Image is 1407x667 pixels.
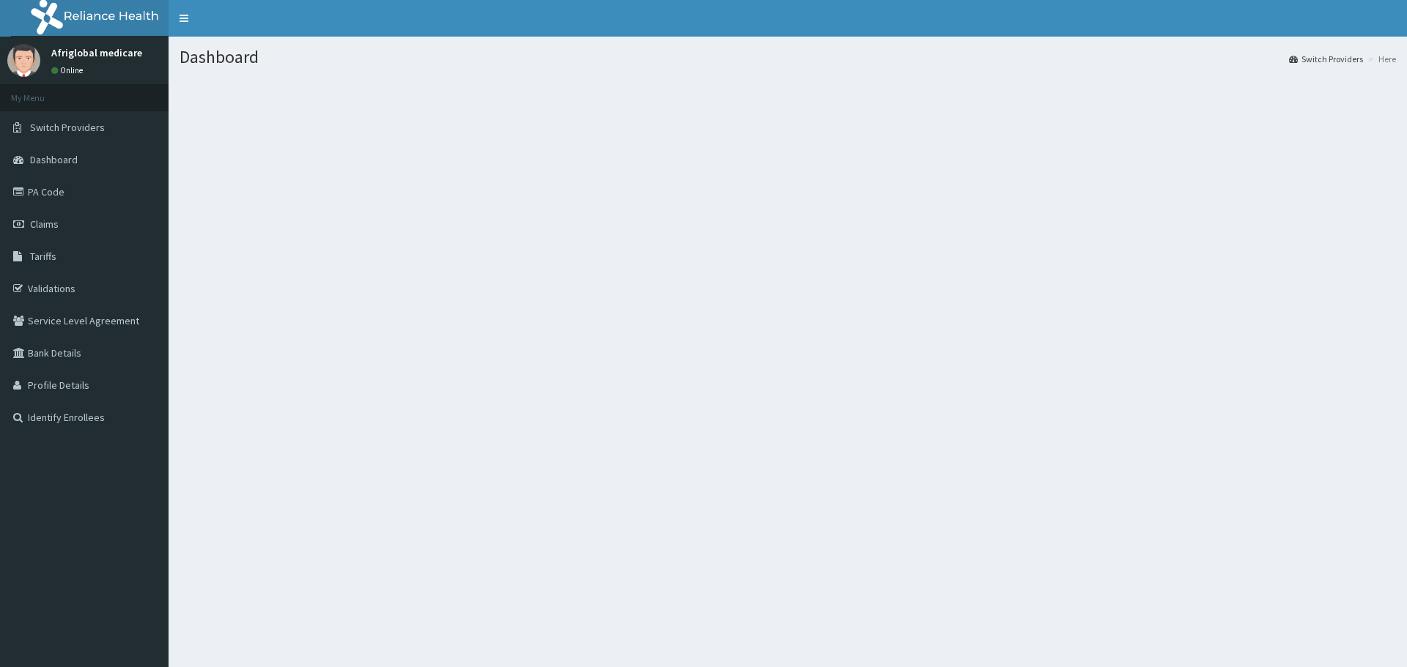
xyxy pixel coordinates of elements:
[30,121,105,134] span: Switch Providers
[7,44,40,77] img: User Image
[180,48,1396,67] h1: Dashboard
[51,48,142,58] p: Afriglobal medicare
[30,153,78,166] span: Dashboard
[1289,53,1363,65] a: Switch Providers
[51,65,86,75] a: Online
[1364,53,1396,65] li: Here
[30,217,59,231] span: Claims
[30,250,56,263] span: Tariffs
